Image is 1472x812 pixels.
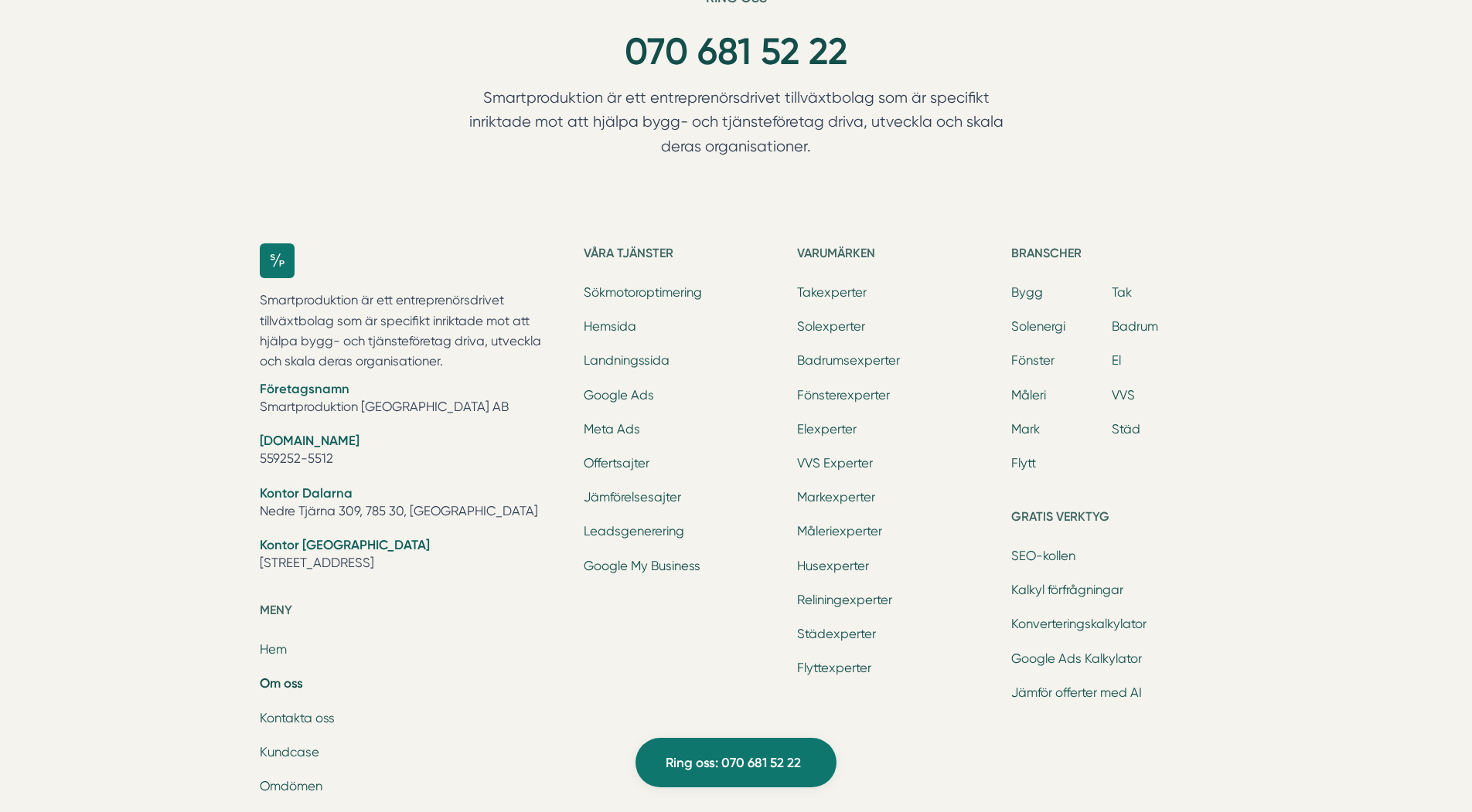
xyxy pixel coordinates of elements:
a: Leadsgenerering [584,524,684,539]
li: Smartproduktion [GEOGRAPHIC_DATA] AB [260,380,565,420]
h5: Gratis verktyg [1011,507,1212,532]
a: VVS Experter [797,456,873,471]
a: Flyttexperter [797,661,871,675]
a: Städexperter [797,627,876,641]
a: Kundcase [260,745,319,759]
li: Nedre Tjärna 309, 785 30, [GEOGRAPHIC_DATA] [260,484,565,524]
a: Takexperter [797,285,867,300]
a: Kontakta oss [260,711,335,725]
a: Badrumsexperter [797,353,900,368]
p: Smartproduktion är ett entreprenörsdrivet tillväxtbolag som är specifikt inriktade mot att hjälpa... [439,86,1033,166]
a: Måleriexperter [797,524,882,539]
strong: Företagsnamn [260,381,349,396]
strong: [DOMAIN_NAME] [260,433,359,448]
a: Badrum [1112,319,1158,334]
a: Kalkyl förfrågningar [1011,583,1123,597]
a: Mark [1011,422,1040,437]
h5: Våra tjänster [584,243,785,268]
li: [STREET_ADDRESS] [260,536,565,576]
h5: Meny [260,600,565,625]
a: Tak [1112,285,1132,300]
a: Meta Ads [584,422,640,437]
a: Fönsterexperter [797,388,890,403]
a: Elexperter [797,422,857,437]
a: VVS [1112,388,1135,403]
a: Jämförelsesajter [584,490,681,505]
p: Smartproduktion är ett entreprenörsdrivet tillväxtbolag som är specifikt inriktade mot att hjälpa... [260,290,565,372]
a: Flytt [1011,456,1036,471]
a: Husexperter [797,559,869,573]
span: Ring oss: 070 681 52 22 [666,753,801,773]
strong: Kontor Dalarna [260,485,353,501]
a: Omdömen [260,779,322,793]
a: Google Ads [584,388,654,403]
a: Sökmotoroptimering [584,285,702,300]
a: Måleri [1011,388,1046,403]
a: Bygg [1011,285,1043,300]
a: Om oss [260,675,303,691]
a: SEO-kollen [1011,549,1075,563]
strong: Kontor [GEOGRAPHIC_DATA] [260,537,430,552]
a: Offertsajter [584,456,649,471]
a: Ring oss: 070 681 52 22 [635,738,837,787]
a: 070 681 52 22 [625,29,847,73]
a: Jämför offerter med AI [1011,685,1142,700]
a: Landningssida [584,353,670,368]
a: Städ [1112,422,1140,437]
a: Google Ads Kalkylator [1011,651,1142,666]
a: Hemsida [584,319,636,334]
h5: Varumärken [797,243,998,268]
h5: Branscher [1011,243,1212,268]
a: Fönster [1011,353,1055,368]
a: El [1112,353,1121,368]
a: Konverteringskalkylator [1011,617,1147,631]
a: Hem [260,642,287,657]
a: Solenergi [1011,319,1065,334]
li: 559252-5512 [260,432,565,471]
a: Reliningexperter [797,593,892,607]
a: Google My Business [584,559,700,573]
a: Markexperter [797,490,875,505]
a: Solexperter [797,319,865,334]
